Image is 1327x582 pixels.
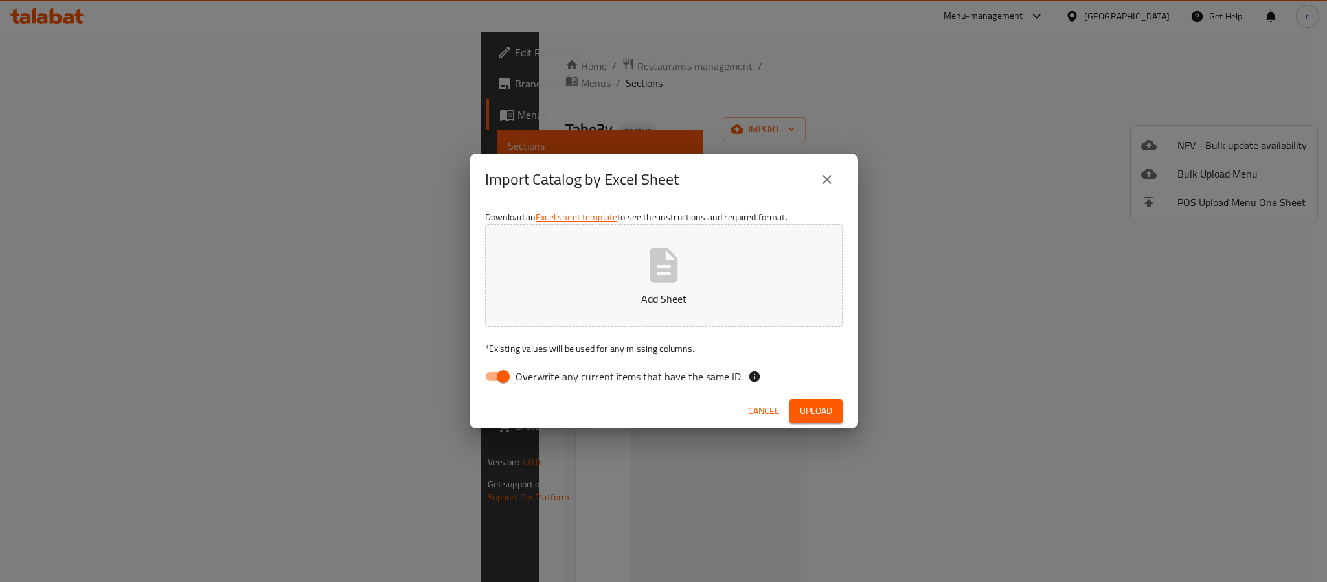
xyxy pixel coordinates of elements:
p: Add Sheet [505,291,822,307]
span: Upload [800,403,832,419]
a: Excel sheet template [536,209,617,226]
span: Overwrite any current items that have the same ID. [516,369,743,384]
div: Download an to see the instructions and required format. [470,205,858,393]
button: Add Sheet [485,224,843,327]
button: close [811,164,843,195]
svg: If the overwrite option isn't selected, then the items that match an existing ID will be ignored ... [748,370,761,383]
p: Existing values will be used for any missing columns. [485,342,843,355]
span: Cancel [748,403,779,419]
h2: Import Catalog by Excel Sheet [485,169,679,190]
button: Upload [789,399,843,423]
button: Cancel [743,399,784,423]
